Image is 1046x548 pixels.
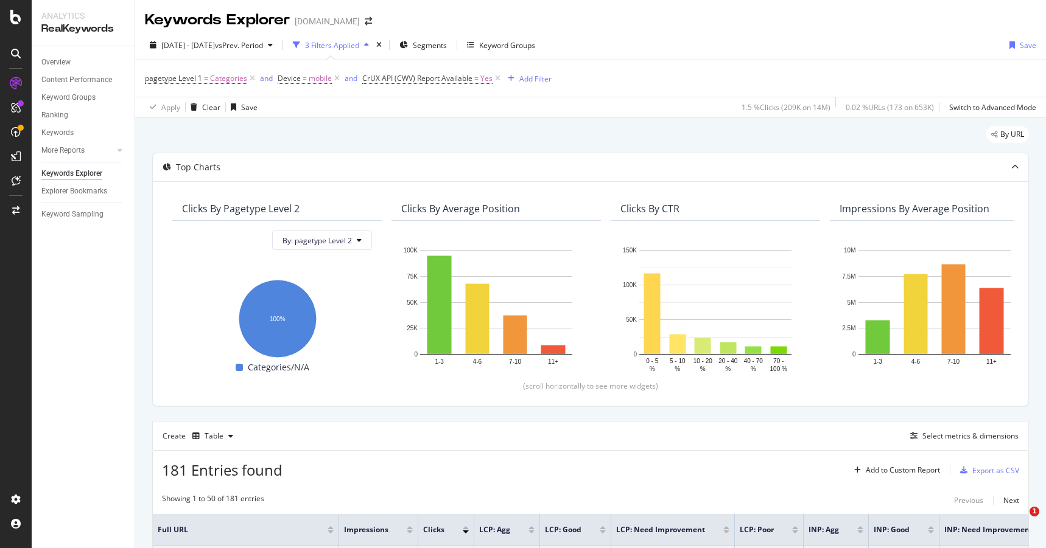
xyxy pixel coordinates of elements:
[462,35,540,55] button: Keyword Groups
[866,466,940,474] div: Add to Custom Report
[41,185,126,198] a: Explorer Bookmarks
[270,316,286,322] text: 100%
[840,203,989,215] div: Impressions By Average Position
[718,358,738,364] text: 20 - 40
[145,10,290,30] div: Keywords Explorer
[874,524,910,535] span: INP: Good
[145,73,202,83] span: pagetype Level 1
[226,97,258,117] button: Save
[295,15,360,27] div: [DOMAIN_NAME]
[205,432,223,440] div: Table
[623,282,637,288] text: 100K
[616,524,705,535] span: LCP: Need Improvement
[986,358,997,365] text: 11+
[248,360,309,375] span: Categories/N/A
[407,325,418,332] text: 25K
[305,40,359,50] div: 3 Filters Applied
[41,127,126,139] a: Keywords
[161,40,215,50] span: [DATE] - [DATE]
[41,208,126,221] a: Keyword Sampling
[474,73,479,83] span: =
[188,426,238,446] button: Table
[204,73,208,83] span: =
[158,524,309,535] span: Full URL
[309,70,332,87] span: mobile
[620,244,810,375] svg: A chart.
[1030,507,1039,516] span: 1
[41,109,126,122] a: Ranking
[519,74,552,84] div: Add Filter
[1000,131,1024,138] span: By URL
[162,493,264,508] div: Showing 1 to 50 of 181 entries
[407,273,418,280] text: 75K
[41,109,68,122] div: Ranking
[260,72,273,84] button: and
[922,431,1019,441] div: Select metrics & dimensions
[1005,507,1034,536] iframe: Intercom live chat
[41,74,112,86] div: Content Performance
[365,17,372,26] div: arrow-right-arrow-left
[41,167,102,180] div: Keywords Explorer
[633,351,637,358] text: 0
[840,244,1030,375] div: A chart.
[848,299,856,306] text: 5M
[626,316,637,323] text: 50K
[473,358,482,365] text: 4-6
[401,203,520,215] div: Clicks By Average Position
[423,524,444,535] span: Clicks
[1003,495,1019,505] div: Next
[362,73,472,83] span: CrUX API (CWV) Report Available
[41,144,114,157] a: More Reports
[395,35,452,55] button: Segments
[435,358,444,365] text: 1-3
[742,102,830,113] div: 1.5 % Clicks ( 209K on 14M )
[41,91,126,104] a: Keyword Groups
[404,247,418,254] text: 100K
[852,351,856,358] text: 0
[809,524,839,535] span: INP: Agg
[873,358,882,365] text: 1-3
[479,40,535,50] div: Keyword Groups
[145,35,278,55] button: [DATE] - [DATE]vsPrev. Period
[182,203,300,215] div: Clicks By pagetype Level 2
[41,208,104,221] div: Keyword Sampling
[944,97,1036,117] button: Switch to Advanced Mode
[846,102,934,113] div: 0.02 % URLs ( 173 on 653K )
[210,70,247,87] span: Categories
[947,358,960,365] text: 7-10
[773,358,784,364] text: 70 -
[41,56,71,69] div: Overview
[41,10,125,22] div: Analytics
[260,73,273,83] div: and
[41,127,74,139] div: Keywords
[675,366,680,372] text: %
[414,351,418,358] text: 0
[905,429,1019,443] button: Select metrics & dimensions
[986,126,1029,143] div: legacy label
[401,244,591,375] svg: A chart.
[954,495,983,505] div: Previous
[241,102,258,113] div: Save
[283,235,352,246] span: By: pagetype Level 2
[548,358,558,365] text: 11+
[545,524,581,535] span: LCP: Good
[849,460,940,480] button: Add to Custom Report
[41,185,107,198] div: Explorer Bookmarks
[288,35,374,55] button: 3 Filters Applied
[911,358,921,365] text: 4-6
[163,426,238,446] div: Create
[479,524,510,535] span: LCP: Agg
[176,161,220,173] div: Top Charts
[744,358,763,364] text: 40 - 70
[740,524,774,535] span: LCP: Poor
[954,493,983,508] button: Previous
[413,40,447,50] span: Segments
[407,299,418,306] text: 50K
[41,167,126,180] a: Keywords Explorer
[344,524,388,535] span: Impressions
[670,358,686,364] text: 5 - 10
[182,273,372,360] div: A chart.
[374,39,384,51] div: times
[41,56,126,69] a: Overview
[944,524,1033,535] span: INP: Need Improvement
